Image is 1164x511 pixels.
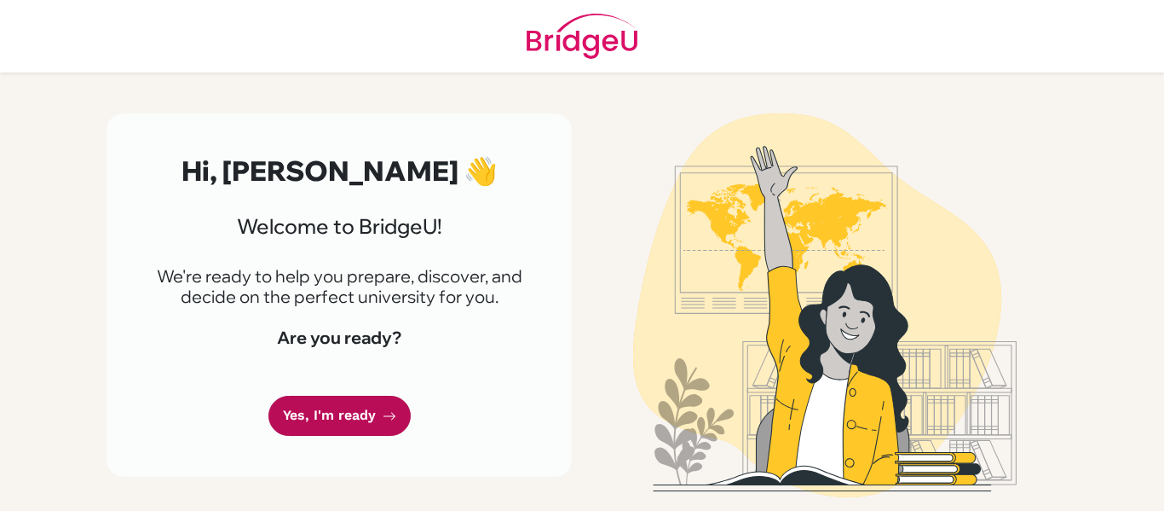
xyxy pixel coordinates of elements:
a: Yes, I'm ready [268,396,411,436]
h3: Welcome to BridgeU! [147,214,531,239]
p: We're ready to help you prepare, discover, and decide on the perfect university for you. [147,266,531,307]
h2: Hi, [PERSON_NAME] 👋 [147,154,531,187]
h4: Are you ready? [147,328,531,348]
